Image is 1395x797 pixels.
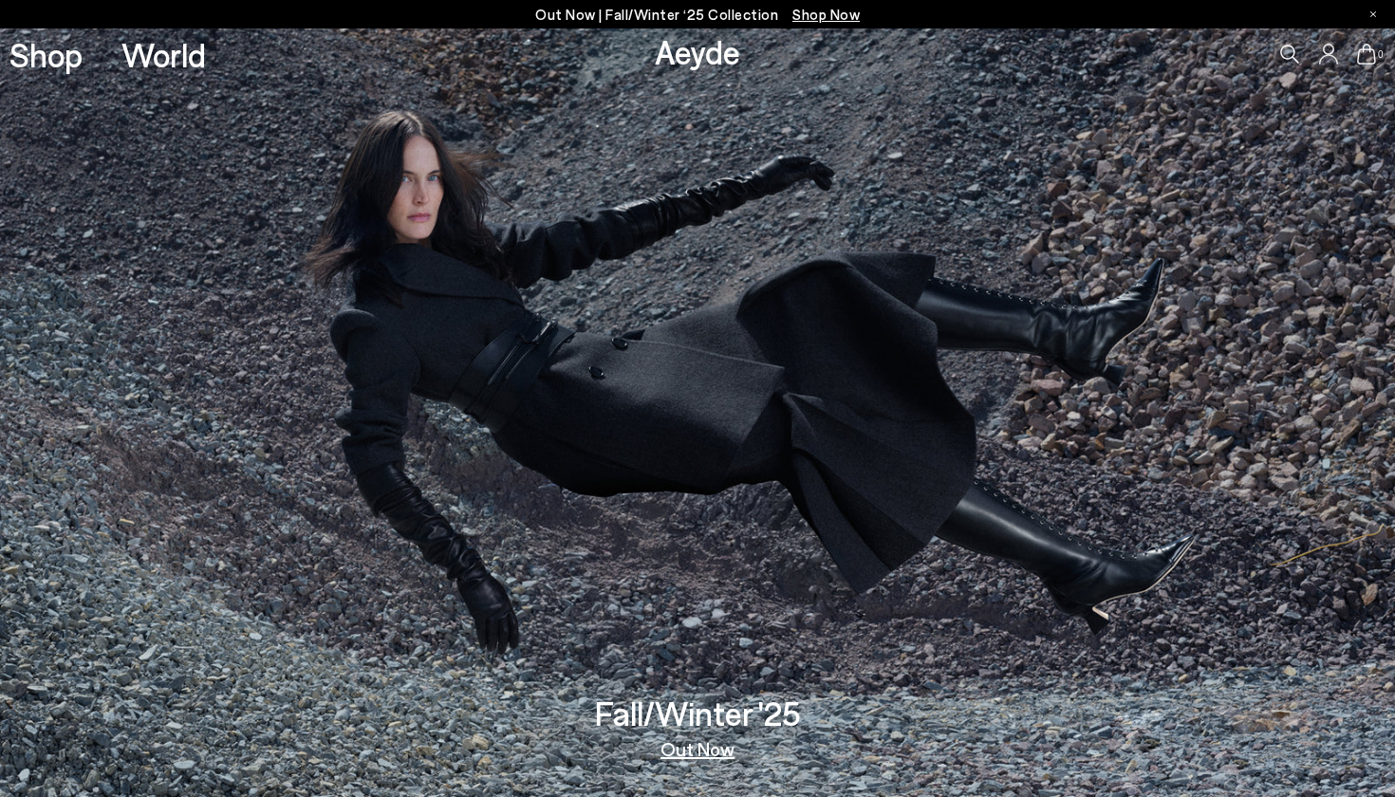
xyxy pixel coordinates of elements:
[1357,44,1376,65] a: 0
[535,3,860,27] p: Out Now | Fall/Winter ‘25 Collection
[9,38,83,71] a: Shop
[121,38,206,71] a: World
[792,6,860,23] span: Navigate to /collections/new-in
[655,31,740,71] a: Aeyde
[1376,49,1386,60] span: 0
[660,739,735,758] a: Out Now
[595,696,801,730] h3: Fall/Winter '25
